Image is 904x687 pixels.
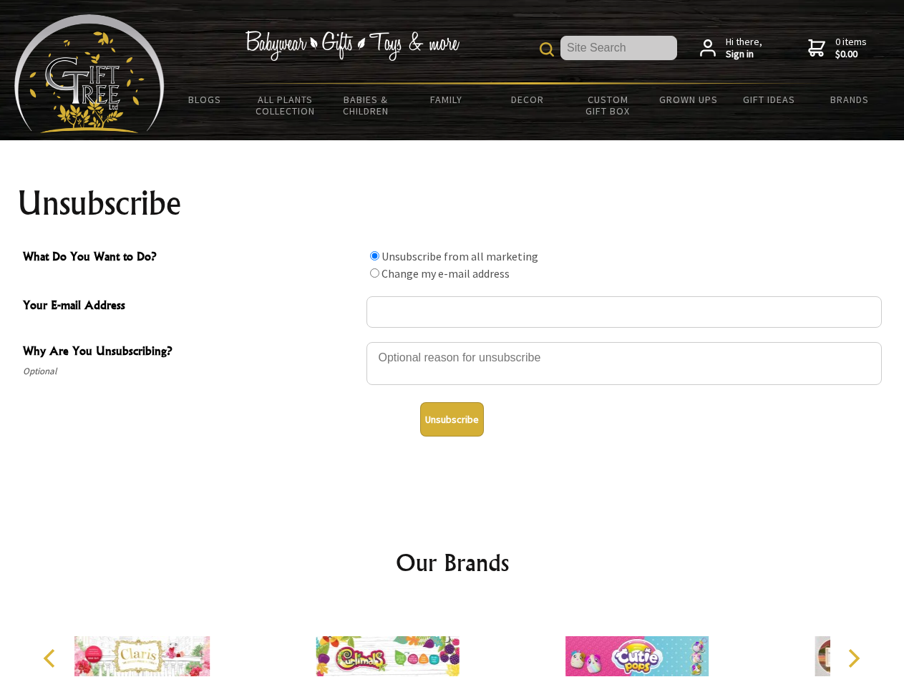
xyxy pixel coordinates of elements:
[17,186,888,220] h1: Unsubscribe
[700,36,762,61] a: Hi there,Sign in
[366,342,882,385] textarea: Why Are You Unsubscribing?
[540,42,554,57] img: product search
[729,84,810,114] a: Gift Ideas
[165,84,246,114] a: BLOGS
[23,363,359,380] span: Optional
[648,84,729,114] a: Grown Ups
[487,84,568,114] a: Decor
[23,296,359,317] span: Your E-mail Address
[837,643,869,674] button: Next
[23,342,359,363] span: Why Are You Unsubscribing?
[14,14,165,133] img: Babyware - Gifts - Toys and more...
[381,266,510,281] label: Change my e-mail address
[568,84,648,126] a: Custom Gift Box
[810,84,890,114] a: Brands
[370,268,379,278] input: What Do You Want to Do?
[370,251,379,260] input: What Do You Want to Do?
[835,35,867,61] span: 0 items
[36,643,67,674] button: Previous
[835,48,867,61] strong: $0.00
[29,545,876,580] h2: Our Brands
[726,48,762,61] strong: Sign in
[560,36,677,60] input: Site Search
[245,31,460,61] img: Babywear - Gifts - Toys & more
[23,248,359,268] span: What Do You Want to Do?
[407,84,487,114] a: Family
[808,36,867,61] a: 0 items$0.00
[326,84,407,126] a: Babies & Children
[726,36,762,61] span: Hi there,
[366,296,882,328] input: Your E-mail Address
[381,249,538,263] label: Unsubscribe from all marketing
[246,84,326,126] a: All Plants Collection
[420,402,484,437] button: Unsubscribe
